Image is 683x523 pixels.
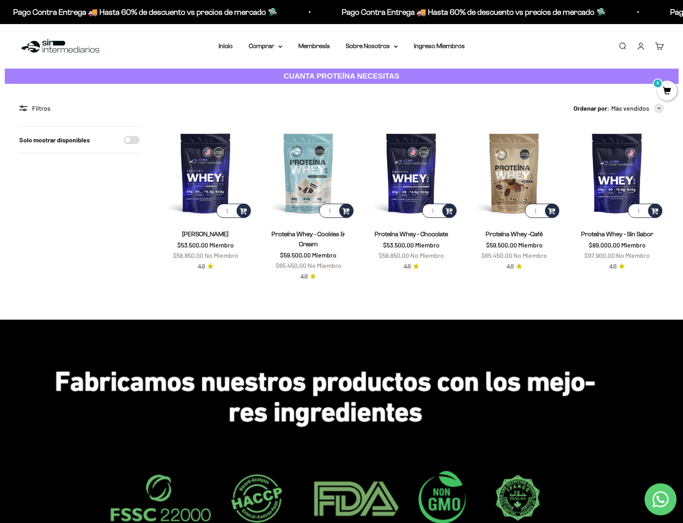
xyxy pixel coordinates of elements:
span: $97.900,00 [584,251,615,259]
a: 4.84.8 de 5.0 estrellas [403,262,419,271]
a: 4.84.8 de 5.0 estrellas [609,262,625,271]
span: No Miembro [410,251,444,259]
a: CUANTA PROTEÍNA NECESITAS [5,69,679,84]
mark: 0 [653,79,663,88]
a: Proteína Whey - Cookies & Cream [272,231,345,247]
a: Proteína Whey - Chocolate [375,231,448,237]
span: 4.8 [198,262,205,271]
span: $53.500,00 [177,241,208,249]
a: Proteína Whey -Café [486,231,543,237]
button: Más vendidos [611,103,664,114]
a: Membresía [298,43,330,49]
a: Inicio [219,43,233,49]
a: Proteína Whey - Sin Sabor [581,231,653,237]
a: 4.84.8 de 5.0 estrellas [300,272,316,281]
span: No Miembro [513,251,547,259]
span: $59.500,00 [280,251,311,259]
a: 4.84.8 de 5.0 estrellas [198,262,213,271]
span: $65.450,00 [276,261,306,269]
span: $53.500,00 [383,241,414,249]
strong: CUANTA PROTEÍNA NECESITAS [284,72,399,80]
span: 4.8 [609,262,616,271]
a: 4.84.8 de 5.0 estrellas [507,262,522,271]
span: Miembro [518,241,543,249]
span: Miembro [415,241,440,249]
span: $65.450,00 [481,251,512,259]
span: No Miembro [616,251,650,259]
span: Más vendidos [611,103,649,114]
span: $58.850,00 [379,251,409,259]
summary: Comprar [249,41,282,51]
span: Ordenar por: [574,103,610,114]
summary: Sobre Nosotros [346,41,398,51]
span: 4.8 [300,272,308,281]
a: 0 [657,87,677,96]
label: Solo mostrar disponibles [19,135,90,145]
a: Ingreso Miembros [414,43,465,49]
a: [PERSON_NAME] [182,231,229,237]
span: $59.500,00 [486,241,517,249]
p: Pago Contra Entrega 🚚 Hasta 60% de descuento vs precios de mercado 🛸 [295,6,559,18]
span: No Miembro [205,251,238,259]
span: $58.850,00 [173,251,203,259]
span: 4.8 [403,262,411,271]
span: Miembro [209,241,234,249]
span: No Miembro [308,261,341,269]
span: Miembro [621,241,646,249]
span: $89.000,00 [589,241,620,249]
span: Miembro [312,251,336,259]
span: 4.8 [507,262,514,271]
div: Filtros [19,103,140,114]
